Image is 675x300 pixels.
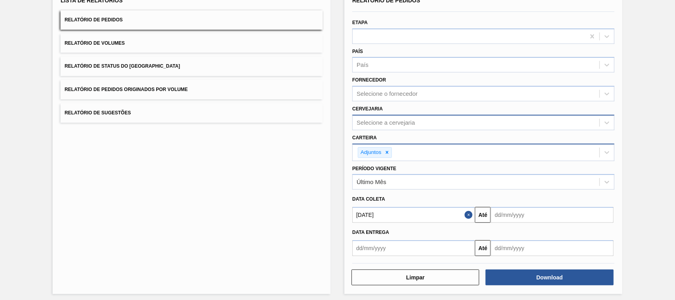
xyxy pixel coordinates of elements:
button: Limpar [352,270,479,285]
label: Fornecedor [352,77,386,83]
span: Relatório de Volumes [64,40,125,46]
button: Até [475,240,491,256]
input: dd/mm/yyyy [352,240,475,256]
span: Relatório de Status do [GEOGRAPHIC_DATA] [64,63,180,69]
input: dd/mm/yyyy [491,207,613,223]
span: Relatório de Pedidos [64,17,123,23]
label: Período Vigente [352,166,396,171]
button: Relatório de Pedidos [61,10,323,30]
span: Relatório de Sugestões [64,110,131,116]
button: Relatório de Volumes [61,34,323,53]
label: Carteira [352,135,377,141]
button: Relatório de Status do [GEOGRAPHIC_DATA] [61,57,323,76]
label: Cervejaria [352,106,383,112]
div: Selecione a cervejaria [357,119,415,126]
div: Último Mês [357,179,386,186]
div: Adjuntos [358,148,383,158]
button: Relatório de Pedidos Originados por Volume [61,80,323,99]
button: Relatório de Sugestões [61,103,323,123]
div: País [357,62,369,68]
button: Até [475,207,491,223]
button: Close [465,207,475,223]
span: Data coleta [352,196,385,202]
label: Etapa [352,20,368,25]
label: País [352,49,363,54]
input: dd/mm/yyyy [491,240,613,256]
span: Relatório de Pedidos Originados por Volume [64,87,188,92]
div: Selecione o fornecedor [357,91,418,97]
button: Download [486,270,613,285]
input: dd/mm/yyyy [352,207,475,223]
span: Data entrega [352,230,389,235]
